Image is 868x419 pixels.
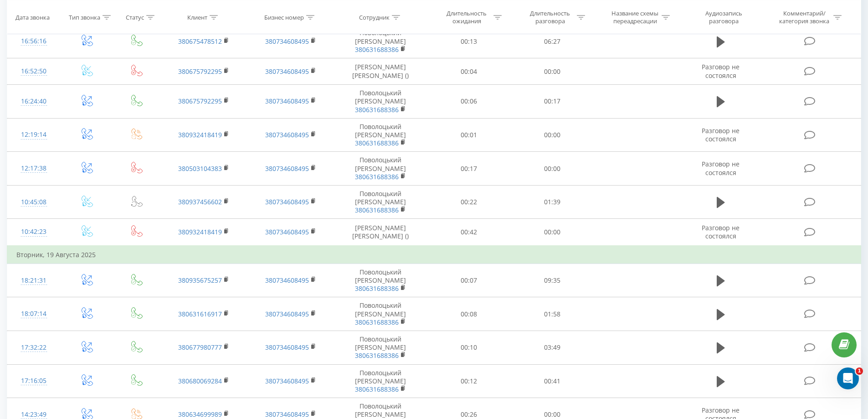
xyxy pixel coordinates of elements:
td: 00:06 [427,85,511,119]
td: 00:42 [427,219,511,246]
td: 00:17 [511,85,594,119]
div: Бизнес номер [264,13,304,21]
a: 380631688386 [355,206,399,214]
a: 380675792295 [178,67,222,76]
div: 16:56:16 [16,32,51,50]
a: 380734608495 [265,67,309,76]
a: 380631688386 [355,45,399,54]
div: Статус [126,13,144,21]
td: Поволоцький [PERSON_NAME] [334,364,427,398]
iframe: Intercom live chat [837,367,859,389]
div: 12:17:38 [16,160,51,177]
a: 380734608495 [265,130,309,139]
div: 16:24:40 [16,93,51,110]
div: Дата звонка [15,13,50,21]
div: 12:19:14 [16,126,51,144]
td: 00:01 [427,118,511,152]
a: 380631616917 [178,310,222,318]
td: 00:00 [511,219,594,246]
td: Поволоцький [PERSON_NAME] [334,152,427,186]
a: 380734608495 [265,97,309,105]
a: 380631688386 [355,351,399,360]
td: Поволоцький [PERSON_NAME] [334,264,427,297]
td: 00:00 [511,58,594,85]
div: 16:52:50 [16,62,51,80]
a: 380631688386 [355,139,399,147]
a: 380734608495 [265,410,309,419]
a: 380675478512 [178,37,222,46]
td: [PERSON_NAME] [PERSON_NAME] () [334,219,427,246]
a: 380734608495 [265,310,309,318]
td: Поволоцький [PERSON_NAME] [334,118,427,152]
span: Разговор не состоялся [702,160,740,176]
span: Разговор не состоялся [702,62,740,79]
a: 380734608495 [265,197,309,206]
a: 380734608495 [265,37,309,46]
td: 01:58 [511,297,594,331]
div: Длительность разговора [526,10,575,25]
a: 380631688386 [355,284,399,293]
td: Поволоцький [PERSON_NAME] [334,185,427,219]
td: 09:35 [511,264,594,297]
a: 380734608495 [265,343,309,352]
a: 380631688386 [355,385,399,393]
a: 380631688386 [355,318,399,326]
a: 380734608495 [265,228,309,236]
td: 00:00 [511,118,594,152]
div: 18:21:31 [16,272,51,290]
div: 18:07:14 [16,305,51,323]
div: Клиент [187,13,207,21]
span: Разговор не состоялся [702,223,740,240]
td: 00:12 [427,364,511,398]
td: 00:07 [427,264,511,297]
a: 380932418419 [178,228,222,236]
a: 380677980777 [178,343,222,352]
a: 380675792295 [178,97,222,105]
div: Аудиозапись разговора [694,10,753,25]
td: 00:41 [511,364,594,398]
a: 380631688386 [355,105,399,114]
div: Сотрудник [359,13,390,21]
a: 380634699989 [178,410,222,419]
a: 380680069284 [178,377,222,385]
a: 380503104383 [178,164,222,173]
div: 17:16:05 [16,372,51,390]
td: Поволоцький [PERSON_NAME] [334,297,427,331]
div: Комментарий/категория звонка [778,10,831,25]
td: 06:27 [511,25,594,58]
a: 380734608495 [265,377,309,385]
td: 00:10 [427,331,511,364]
span: Разговор не состоялся [702,126,740,143]
td: [PERSON_NAME] [PERSON_NAME] () [334,58,427,85]
td: Вторник, 19 Августа 2025 [7,246,861,264]
a: 380937456602 [178,197,222,206]
td: 00:08 [427,297,511,331]
div: Название схемы переадресации [611,10,659,25]
td: 00:04 [427,58,511,85]
a: 380631688386 [355,172,399,181]
a: 380734608495 [265,164,309,173]
td: 00:17 [427,152,511,186]
a: 380932418419 [178,130,222,139]
a: 380935675257 [178,276,222,285]
td: Поволоцький [PERSON_NAME] [334,331,427,364]
div: Длительность ожидания [442,10,491,25]
td: Поволоцький [PERSON_NAME] [334,85,427,119]
td: 00:00 [511,152,594,186]
div: Тип звонка [69,13,100,21]
div: 10:42:23 [16,223,51,241]
td: 03:49 [511,331,594,364]
td: 00:13 [427,25,511,58]
td: Поволоцький [PERSON_NAME] [334,25,427,58]
div: 10:45:08 [16,193,51,211]
td: 01:39 [511,185,594,219]
span: 1 [856,367,863,375]
div: 17:32:22 [16,339,51,357]
td: 00:22 [427,185,511,219]
a: 380734608495 [265,276,309,285]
